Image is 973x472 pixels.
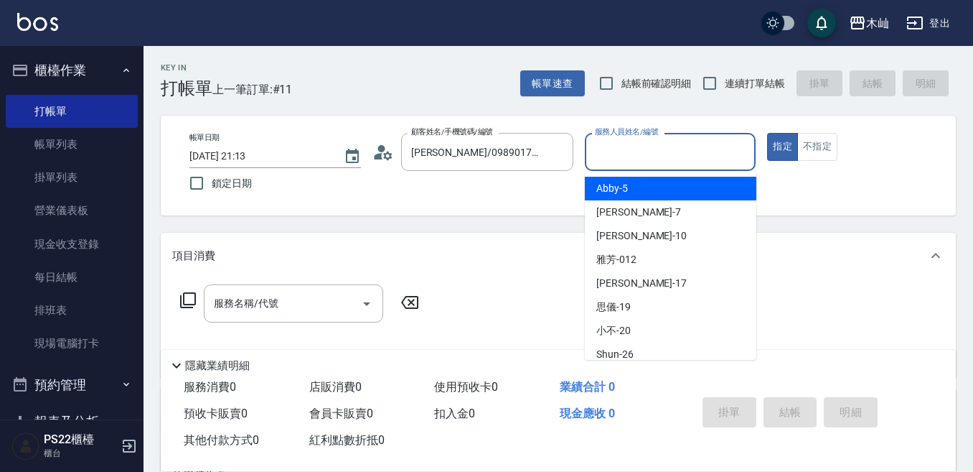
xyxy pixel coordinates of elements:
[901,10,956,37] button: 登出
[184,433,259,447] span: 其他付款方式 0
[309,407,373,420] span: 會員卡販賣 0
[6,161,138,194] a: 掛單列表
[596,252,636,267] span: 雅芳 -012
[212,176,252,191] span: 鎖定日期
[6,403,138,440] button: 報表及分析
[560,380,615,394] span: 業績合計 0
[184,407,248,420] span: 預收卡販賣 0
[189,144,329,168] input: YYYY/MM/DD hh:mm
[6,294,138,327] a: 排班表
[596,205,681,220] span: [PERSON_NAME] -7
[6,95,138,128] a: 打帳單
[6,327,138,360] a: 現場電腦打卡
[6,228,138,261] a: 現金收支登錄
[44,432,117,447] h5: PS22櫃檯
[797,133,837,161] button: 不指定
[355,292,378,315] button: Open
[161,78,212,98] h3: 打帳單
[434,380,498,394] span: 使用預收卡 0
[596,300,631,315] span: 思儀 -19
[596,323,631,338] span: 小不 -20
[596,228,687,244] span: [PERSON_NAME] -10
[11,432,40,461] img: Person
[807,9,836,37] button: save
[44,447,117,460] p: 櫃台
[335,139,370,174] button: Choose date, selected date is 2025-08-12
[161,63,212,73] h2: Key In
[212,80,293,98] span: 上一筆訂單:#11
[520,70,585,97] button: 帳單速查
[185,358,250,374] p: 隱藏業績明細
[596,347,634,362] span: Shun -26
[6,52,138,89] button: 櫃檯作業
[309,380,362,394] span: 店販消費 0
[189,132,220,143] label: 帳單日期
[172,249,215,264] p: 項目消費
[434,407,475,420] span: 扣入金 0
[411,126,493,137] label: 顧客姓名/手機號碼/編號
[17,13,58,31] img: Logo
[621,76,692,91] span: 結帳前確認明細
[767,133,798,161] button: 指定
[161,233,956,279] div: 項目消費
[6,366,138,404] button: 預約管理
[6,261,138,294] a: 每日結帳
[596,276,687,291] span: [PERSON_NAME] -17
[184,380,236,394] span: 服務消費 0
[866,14,889,32] div: 木屾
[595,126,658,137] label: 服務人員姓名/編號
[309,433,385,447] span: 紅利點數折抵 0
[6,128,138,161] a: 帳單列表
[843,9,895,38] button: 木屾
[596,181,628,196] span: Abby -5
[560,407,615,420] span: 現金應收 0
[6,194,138,227] a: 營業儀表板
[725,76,785,91] span: 連續打單結帳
